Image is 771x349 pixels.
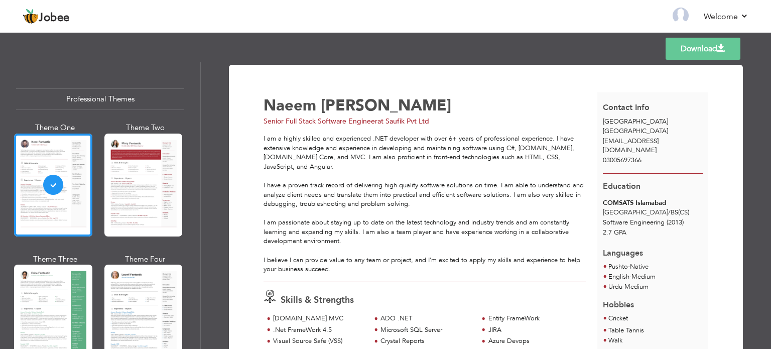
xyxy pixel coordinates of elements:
div: Visual Source Safe (VSS) [273,336,365,346]
span: Senior Full Stack Software Engineer [264,117,377,126]
span: (2013) [667,218,684,227]
span: [PERSON_NAME] [321,95,451,116]
span: English [608,272,629,281]
span: [GEOGRAPHIC_DATA] [603,127,668,136]
span: Skills & Strengths [281,294,354,306]
span: Table Tannis [608,326,644,335]
span: Hobbies [603,299,634,310]
div: Crystal Reports [380,336,472,346]
div: JIRA [488,325,580,335]
span: Education [603,181,640,192]
span: Software Engineering [603,218,665,227]
div: Theme Three [16,254,94,265]
span: Urdu [608,282,622,291]
span: [GEOGRAPHIC_DATA] BS(CS) [603,208,689,217]
a: Welcome [704,11,748,23]
span: Jobee [39,13,70,24]
div: COMSATS Islamabad [603,198,703,208]
img: jobee.io [23,9,39,25]
div: .Net FrameWork 4.5 [273,325,365,335]
div: [DOMAIN_NAME] MVC [273,314,365,323]
div: Entity FrameWork [488,314,580,323]
div: Theme One [16,123,94,133]
span: 2.7 GPA [603,228,626,237]
span: [GEOGRAPHIC_DATA] [603,117,668,126]
div: Microsoft SQL Server [380,325,472,335]
img: Profile Img [673,8,689,24]
div: I am a highly skilled and experienced .NET developer with over 6+ years of professional experienc... [264,134,586,274]
span: - [622,282,624,291]
span: Naeem [264,95,316,116]
div: Professional Themes [16,88,184,110]
div: Theme Two [106,123,185,133]
span: Walk [608,336,622,345]
a: Jobee [23,9,70,25]
span: Cricket [608,314,628,323]
span: / [668,208,671,217]
a: Download [666,38,740,60]
span: Languages [603,240,643,259]
span: at Saufik Pvt Ltd [377,117,429,126]
div: Theme Four [106,254,185,265]
li: Medium [608,282,656,292]
div: Azure Devops [488,336,580,346]
div: ADO .NET [380,314,472,323]
span: [EMAIL_ADDRESS][DOMAIN_NAME] [603,137,659,155]
span: - [628,262,630,271]
span: 03005697366 [603,156,641,165]
span: Pushto [608,262,628,271]
span: - [629,272,631,281]
span: Contact Info [603,102,650,113]
li: Native [608,262,649,272]
li: Medium [608,272,656,282]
